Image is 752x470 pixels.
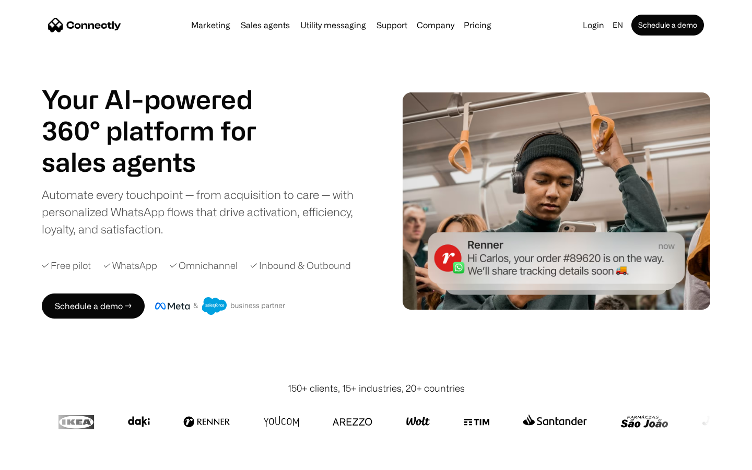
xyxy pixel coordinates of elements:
[42,84,282,146] h1: Your AI-powered 360° platform for
[42,258,91,273] div: ✓ Free pilot
[170,258,238,273] div: ✓ Omnichannel
[103,258,157,273] div: ✓ WhatsApp
[21,452,63,466] ul: Language list
[460,21,496,29] a: Pricing
[613,18,623,32] div: en
[42,293,145,319] a: Schedule a demo →
[187,21,234,29] a: Marketing
[288,381,465,395] div: 150+ clients, 15+ industries, 20+ countries
[250,258,351,273] div: ✓ Inbound & Outbound
[42,146,282,178] h1: sales agents
[579,18,608,32] a: Login
[237,21,294,29] a: Sales agents
[155,297,286,315] img: Meta and Salesforce business partner badge.
[42,186,371,238] div: Automate every touchpoint — from acquisition to care — with personalized WhatsApp flows that driv...
[631,15,704,36] a: Schedule a demo
[417,18,454,32] div: Company
[296,21,370,29] a: Utility messaging
[372,21,412,29] a: Support
[10,451,63,466] aside: Language selected: English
